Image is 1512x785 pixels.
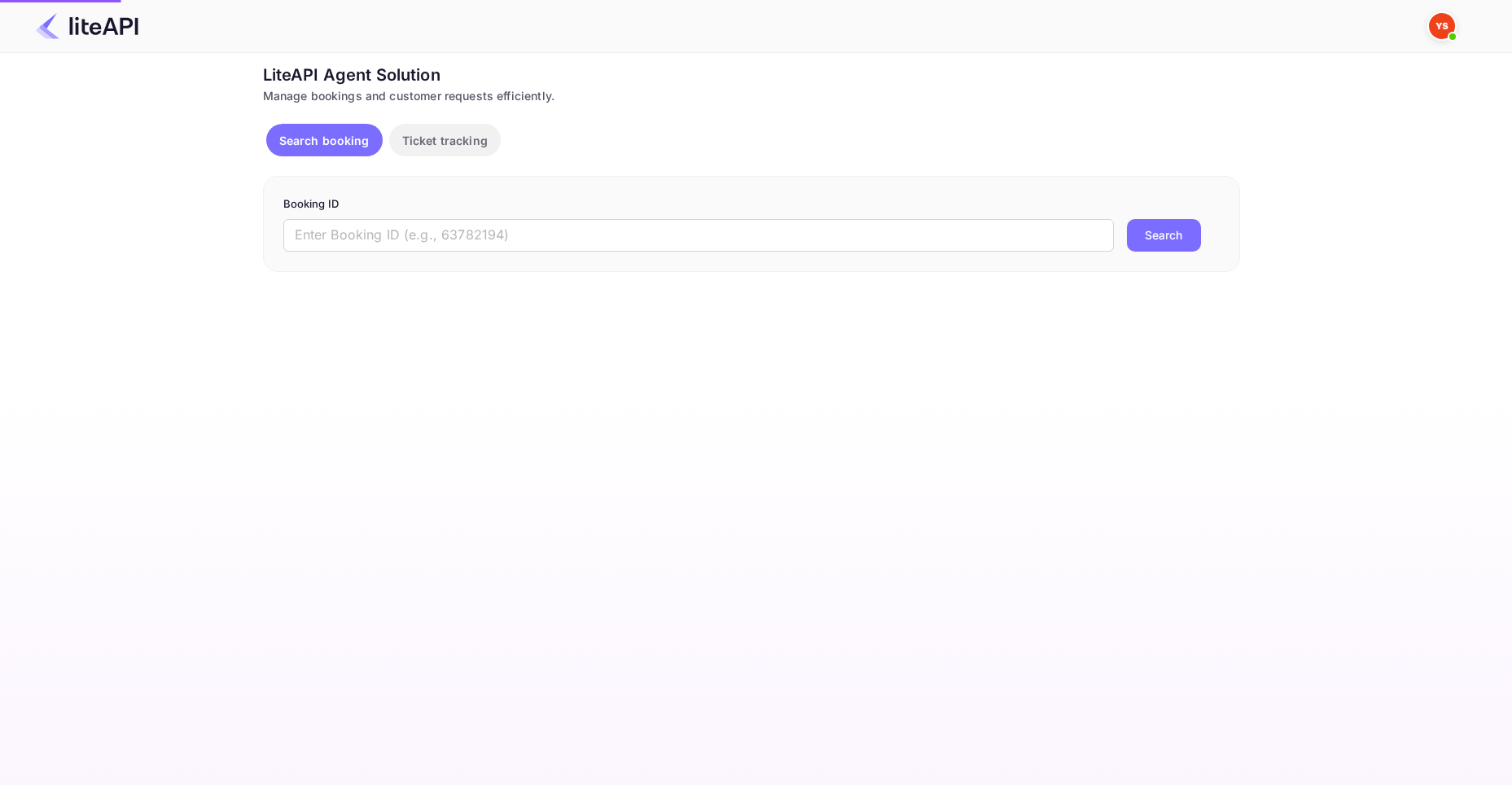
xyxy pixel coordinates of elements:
img: LiteAPI Logo [36,13,138,39]
input: Enter Booking ID (e.g., 63782194) [283,219,1114,252]
p: Search booking [279,132,370,149]
div: LiteAPI Agent Solution [263,63,1240,87]
p: Ticket tracking [402,132,488,149]
div: Manage bookings and customer requests efficiently. [263,87,1240,104]
p: Booking ID [283,196,1220,213]
img: Yandex Support [1429,13,1455,39]
button: Search [1127,219,1201,252]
